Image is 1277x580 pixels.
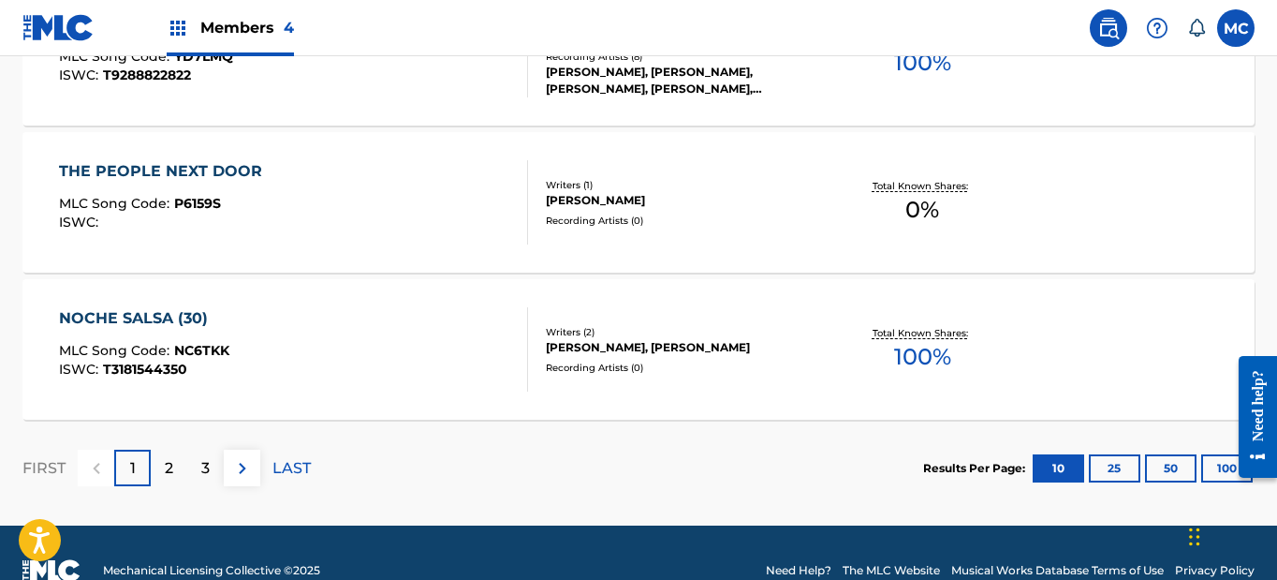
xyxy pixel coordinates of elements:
img: Top Rightsholders [167,17,189,39]
span: MLC Song Code : [59,195,174,212]
span: MLC Song Code : [59,48,174,65]
div: Drag [1189,509,1200,565]
button: 50 [1145,454,1196,483]
span: ISWC : [59,214,103,231]
div: THE PEOPLE NEXT DOOR [59,160,272,183]
span: YD7LMQ [174,48,233,65]
span: Members [200,17,294,38]
div: Help [1138,9,1176,47]
span: Mechanical Licensing Collective © 2025 [103,562,320,579]
div: [PERSON_NAME], [PERSON_NAME] [546,339,821,356]
img: right [231,457,254,480]
span: ISWC : [59,361,103,378]
span: P6159S [174,195,221,212]
img: help [1146,17,1168,39]
p: FIRST [22,457,66,480]
span: T3181544350 [103,361,187,378]
p: 2 [165,457,173,480]
button: 100 [1201,454,1253,483]
div: Notifications [1187,19,1206,37]
span: 100 % [894,340,951,374]
a: Need Help? [766,562,831,579]
a: Public Search [1090,9,1127,47]
p: Results Per Page: [923,460,1030,477]
div: User Menu [1217,9,1255,47]
a: Musical Works Database Terms of Use [951,562,1164,579]
img: MLC Logo [22,14,95,41]
div: Writers ( 1 ) [546,178,821,192]
a: NOCHE SALSA (30)MLC Song Code:NC6TKKISWC:T3181544350Writers (2)[PERSON_NAME], [PERSON_NAME]Record... [22,279,1255,420]
p: LAST [272,457,311,480]
button: 10 [1033,454,1084,483]
span: ISWC : [59,67,103,83]
div: Recording Artists ( 8 ) [546,50,821,64]
p: 3 [201,457,210,480]
p: 1 [130,457,136,480]
button: 25 [1089,454,1140,483]
span: 100 % [894,46,951,80]
div: [PERSON_NAME], [PERSON_NAME], [PERSON_NAME], [PERSON_NAME], [PERSON_NAME] [546,64,821,97]
p: Total Known Shares: [873,179,973,193]
span: NC6TKK [174,342,229,359]
p: Total Known Shares: [873,326,973,340]
div: Recording Artists ( 0 ) [546,214,821,228]
div: Writers ( 2 ) [546,325,821,339]
span: 0 % [905,193,939,227]
a: The MLC Website [843,562,940,579]
a: THE PEOPLE NEXT DOORMLC Song Code:P6159SISWC:Writers (1)[PERSON_NAME]Recording Artists (0)Total K... [22,132,1255,273]
iframe: Resource Center [1225,340,1277,495]
iframe: Chat Widget [1183,490,1277,580]
span: T9288822822 [103,67,191,83]
a: Privacy Policy [1175,562,1255,579]
span: MLC Song Code : [59,342,174,359]
img: search [1097,17,1120,39]
span: 4 [284,19,294,37]
div: Recording Artists ( 0 ) [546,361,821,375]
div: NOCHE SALSA (30) [59,307,229,330]
div: [PERSON_NAME] [546,192,821,209]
